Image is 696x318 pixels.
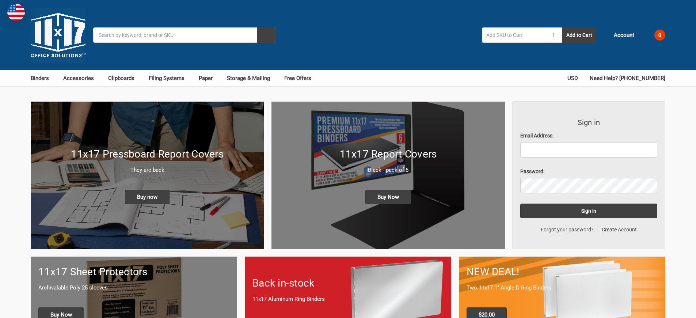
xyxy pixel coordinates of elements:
a: Create Account [598,226,641,234]
img: New 11x17 Pressboard Binders [31,102,264,249]
a: 11x17 Report Covers 11x17 Report Covers Black - pack of 6 Buy Now [271,102,505,249]
a: Accessories [63,70,100,86]
a: Binders [31,70,56,86]
a: Paper [199,70,219,86]
h1: NEW DEAL! [467,264,658,280]
a: 0 [642,26,665,45]
h1: Back in-stock [252,276,444,291]
a: Clipboards [108,70,141,86]
input: Sign in [520,204,658,218]
span: 0 [654,30,665,41]
label: Password: [520,168,658,175]
a: Filing Systems [149,70,191,86]
img: 11x17 Report Covers [271,102,505,249]
label: Email Address: [520,132,658,140]
h1: 11x17 Pressboard Report Covers [38,147,256,162]
p: They are back [38,166,256,174]
h1: 11x17 Sheet Protectors [38,264,229,280]
span: Buy Now [365,190,411,204]
a: Free Offers [284,70,311,86]
p: Archivalable Poly 25 sleeves [38,284,229,292]
span: Account [614,31,634,39]
img: 11x17.com [31,8,85,63]
button: Add to Cart [562,27,596,43]
h1: 11x17 Report Covers [279,147,497,162]
input: Search by keyword, brand or SKU [93,27,276,43]
img: duty and tax information for United States [7,4,25,21]
span: Buy now [125,190,170,204]
a: Account [604,26,634,45]
input: Add SKU to Cart [482,27,545,43]
a: USD [567,70,582,86]
a: Storage & Mailing [227,70,277,86]
p: 11x17 Aluminum Ring Binders [252,295,444,303]
p: Black - pack of 6 [279,166,497,174]
a: Need Help? [PHONE_NUMBER] [590,70,665,86]
h3: Sign in [520,117,658,128]
a: New 11x17 Pressboard Binders 11x17 Pressboard Report Covers They are back Buy now [31,102,264,249]
p: Two 11x17 1" Angle-D Ring Binders [467,284,658,292]
a: Forgot your password? [537,226,598,234]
